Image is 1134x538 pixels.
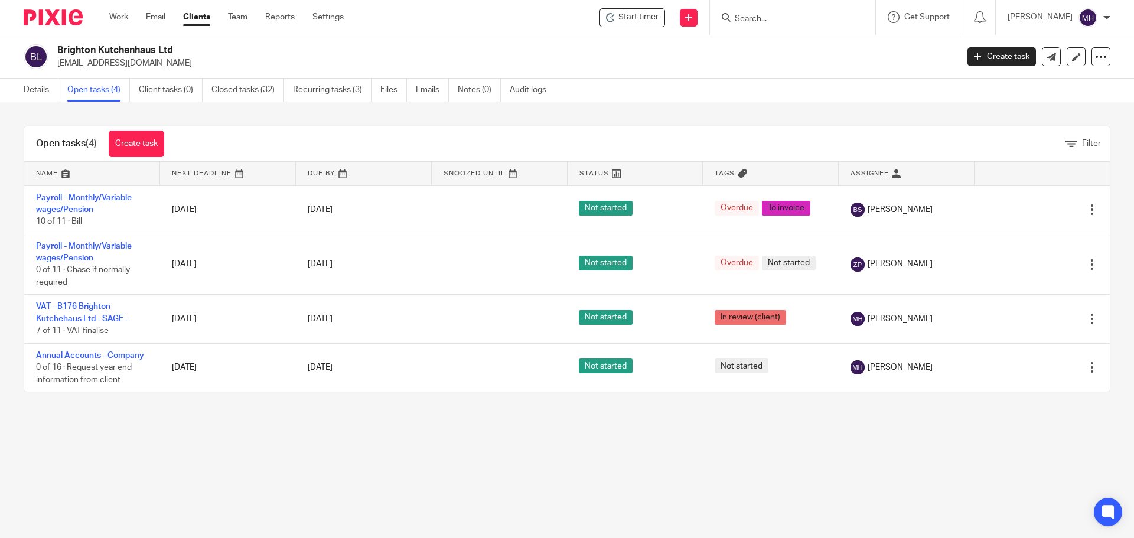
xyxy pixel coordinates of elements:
img: svg%3E [850,312,865,326]
input: Search [734,14,840,25]
a: Emails [416,79,449,102]
a: Recurring tasks (3) [293,79,372,102]
div: Brighton Kutchenhaus Ltd [599,8,665,27]
h1: Open tasks [36,138,97,150]
img: svg%3E [24,44,48,69]
a: Details [24,79,58,102]
span: 7 of 11 · VAT finalise [36,327,109,335]
td: [DATE] [160,295,296,343]
span: Overdue [715,256,759,270]
span: To invoice [762,201,810,216]
a: Payroll - Monthly/Variable wages/Pension [36,194,132,214]
span: 0 of 11 · Chase if normally required [36,266,130,287]
span: Tags [715,170,735,177]
span: [DATE] [308,315,333,323]
span: Not started [579,256,633,270]
a: Settings [312,11,344,23]
span: Status [579,170,609,177]
td: [DATE] [160,234,296,295]
span: [PERSON_NAME] [868,204,933,216]
a: Client tasks (0) [139,79,203,102]
a: Email [146,11,165,23]
a: Notes (0) [458,79,501,102]
span: Not started [762,256,816,270]
td: [DATE] [160,185,296,234]
img: svg%3E [850,203,865,217]
span: In review (client) [715,310,786,325]
span: [DATE] [308,363,333,371]
span: [PERSON_NAME] [868,313,933,325]
a: Create task [109,131,164,157]
span: Not started [579,358,633,373]
td: [DATE] [160,343,296,392]
span: Start timer [618,11,659,24]
a: Files [380,79,407,102]
span: (4) [86,139,97,148]
span: [DATE] [308,260,333,269]
img: svg%3E [1078,8,1097,27]
img: svg%3E [850,360,865,374]
a: Audit logs [510,79,555,102]
p: [EMAIL_ADDRESS][DOMAIN_NAME] [57,57,950,69]
span: Get Support [904,13,950,21]
span: 0 of 16 · Request year end information from client [36,363,132,384]
span: Not started [579,310,633,325]
a: Clients [183,11,210,23]
a: Closed tasks (32) [211,79,284,102]
a: Work [109,11,128,23]
img: svg%3E [850,257,865,272]
h2: Brighton Kutchenhaus Ltd [57,44,771,57]
a: Reports [265,11,295,23]
a: Open tasks (4) [67,79,130,102]
span: Overdue [715,201,759,216]
a: Payroll - Monthly/Variable wages/Pension [36,242,132,262]
span: Not started [579,201,633,216]
a: Annual Accounts - Company [36,351,144,360]
span: 10 of 11 · Bill [36,217,82,226]
span: Snoozed Until [444,170,506,177]
span: [DATE] [308,206,333,214]
a: VAT - B176 Brighton Kutchehaus Ltd - SAGE - [36,302,128,322]
a: Create task [967,47,1036,66]
span: [PERSON_NAME] [868,258,933,270]
a: Team [228,11,247,23]
span: Filter [1082,139,1101,148]
p: [PERSON_NAME] [1008,11,1073,23]
span: [PERSON_NAME] [868,361,933,373]
span: Not started [715,358,768,373]
img: Pixie [24,9,83,25]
